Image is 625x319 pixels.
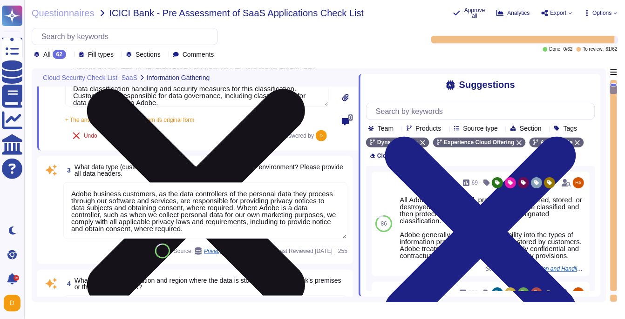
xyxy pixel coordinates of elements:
span: 4 [63,280,71,287]
span: To review: [583,47,604,52]
div: 62 [53,50,66,59]
span: Questionnaires [32,8,95,18]
img: user [573,177,584,188]
span: Done: [550,47,562,52]
span: 0 [348,114,353,121]
span: Options [593,10,612,16]
button: Approve all [453,7,485,19]
span: ICICI Bank - Pre Assessment of SaaS Applications Check List [109,8,364,18]
img: user [573,287,584,299]
div: 9+ [14,275,19,281]
span: Export [550,10,567,16]
img: user [4,295,20,312]
span: All [43,51,51,58]
input: Search by keywords [371,103,595,120]
span: 0 / 62 [564,47,572,52]
span: Approve all [464,7,485,19]
span: 3 [63,167,71,173]
span: Analytics [508,10,530,16]
span: Cloud Security Check List- SaaS [43,74,137,81]
span: 86 [381,221,387,226]
span: Comments [183,51,214,58]
span: 84 [160,248,165,253]
span: 255 [336,248,347,254]
span: Fill types [88,51,114,58]
textarea: Adobe business customers, as the data controllers of the personal data they process through our s... [63,182,347,239]
span: Information Gathering [147,74,210,81]
img: user [316,130,327,141]
input: Search by keywords [37,28,217,45]
span: Sections [136,51,161,58]
button: user [2,293,27,313]
span: 61 / 62 [606,47,618,52]
button: Analytics [496,9,530,17]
